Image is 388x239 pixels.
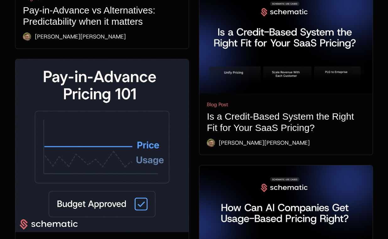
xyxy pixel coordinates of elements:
[207,139,215,147] img: Ryan Echternacht
[207,101,365,108] div: Blog Post
[219,138,310,147] div: [PERSON_NAME] [PERSON_NAME]
[23,5,181,27] h1: Pay-in-Advance vs Alternatives: Predictability when it matters
[207,111,365,133] h1: Is a Credit-Based System the Right Fit for Your SaaS Pricing?
[35,32,126,41] div: [PERSON_NAME] [PERSON_NAME]
[15,59,189,232] img: Group 427320894
[23,33,31,41] img: Ryan Echternacht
